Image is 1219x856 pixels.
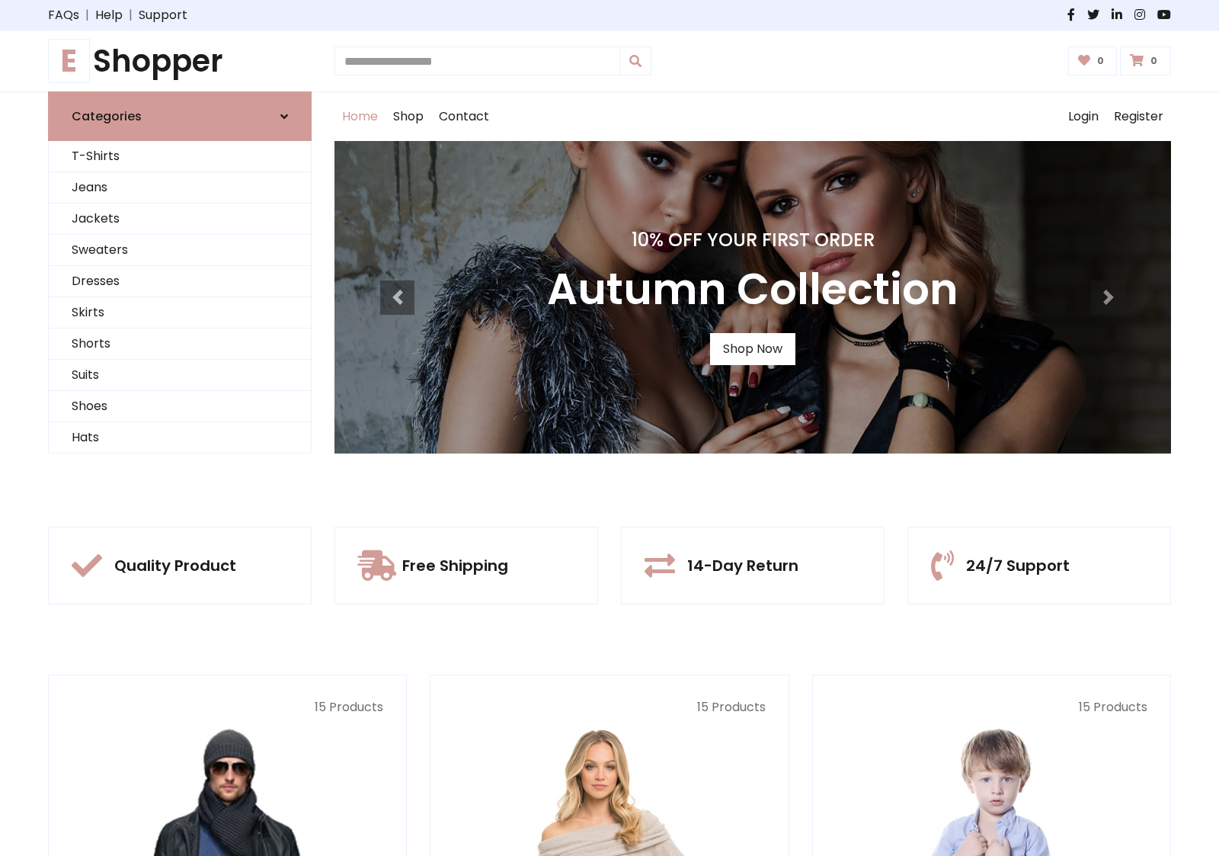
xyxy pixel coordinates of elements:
span: E [48,39,90,83]
a: EShopper [48,43,312,79]
a: T-Shirts [49,141,311,172]
h5: 14-Day Return [687,556,798,575]
a: Dresses [49,266,311,297]
h4: 10% Off Your First Order [547,229,958,252]
a: Skirts [49,297,311,329]
a: FAQs [48,6,79,24]
h5: 24/7 Support [966,556,1070,575]
span: 0 [1093,54,1108,68]
a: Shop [386,92,431,141]
p: 15 Products [72,698,383,717]
a: Contact [431,92,497,141]
a: Login [1061,92,1106,141]
p: 15 Products [453,698,765,717]
span: 0 [1147,54,1161,68]
span: | [79,6,95,24]
a: Register [1106,92,1171,141]
p: 15 Products [836,698,1147,717]
h5: Quality Product [114,556,236,575]
a: Shop Now [710,333,795,365]
a: 0 [1120,46,1171,75]
a: Home [334,92,386,141]
a: Shorts [49,329,311,360]
a: Jeans [49,172,311,204]
a: Hats [49,422,311,454]
a: Support [139,6,187,24]
h5: Free Shipping [402,556,508,575]
a: Jackets [49,204,311,235]
a: 0 [1068,46,1118,75]
a: Help [95,6,123,24]
span: | [123,6,139,24]
a: Shoes [49,391,311,422]
h1: Shopper [48,43,312,79]
a: Categories [48,91,312,141]
a: Suits [49,360,311,391]
h3: Autumn Collection [547,264,958,315]
h6: Categories [72,109,142,123]
a: Sweaters [49,235,311,266]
